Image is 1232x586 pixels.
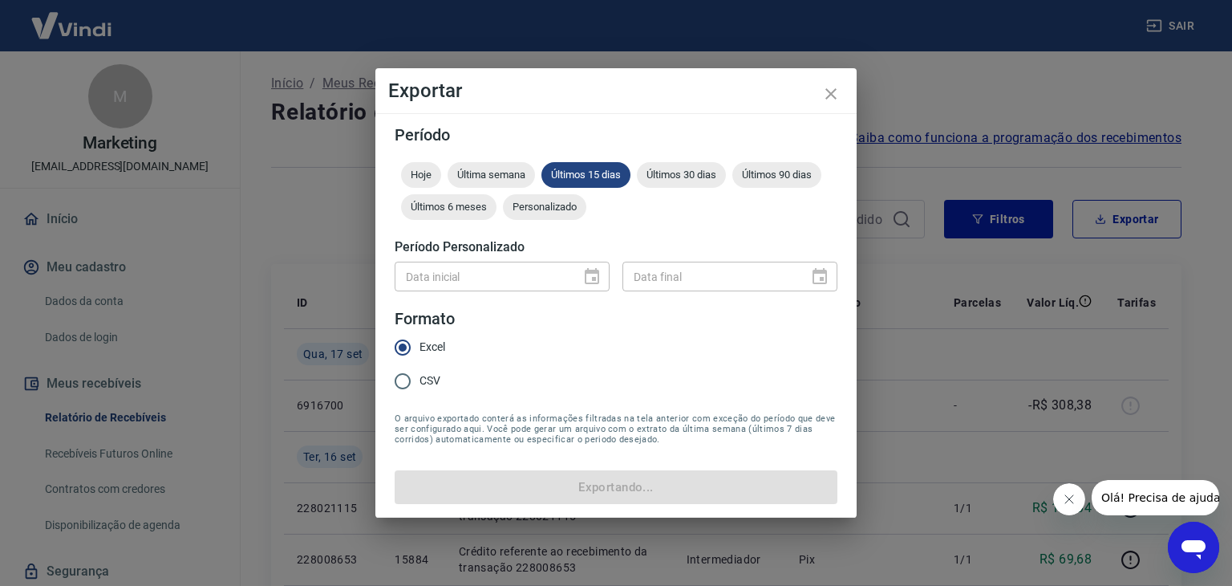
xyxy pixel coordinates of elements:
span: O arquivo exportado conterá as informações filtradas na tela anterior com exceção do período que ... [395,413,837,445]
span: Personalizado [503,201,586,213]
div: Últimos 30 dias [637,162,726,188]
h5: Período Personalizado [395,239,837,255]
span: Últimos 30 dias [637,169,726,181]
span: Últimos 15 dias [541,169,630,181]
input: DD/MM/YYYY [622,262,797,291]
iframe: Fechar mensagem [1053,483,1085,515]
iframe: Botão para abrir a janela de mensagens [1168,522,1219,573]
div: Última semana [448,162,535,188]
span: Últimos 90 dias [732,169,821,181]
div: Últimos 6 meses [401,194,496,220]
span: Hoje [401,169,441,181]
h4: Exportar [388,81,844,100]
legend: Formato [395,307,455,331]
iframe: Mensagem da empresa [1092,480,1219,515]
div: Últimos 15 dias [541,162,630,188]
div: Últimos 90 dias [732,162,821,188]
h5: Período [395,127,837,143]
span: Olá! Precisa de ajuda? [10,11,135,24]
span: Última semana [448,169,535,181]
span: Excel [419,339,445,356]
div: Hoje [401,162,441,188]
button: close [812,75,850,113]
span: Últimos 6 meses [401,201,496,213]
span: CSV [419,372,440,389]
div: Personalizado [503,194,586,220]
input: DD/MM/YYYY [395,262,569,291]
